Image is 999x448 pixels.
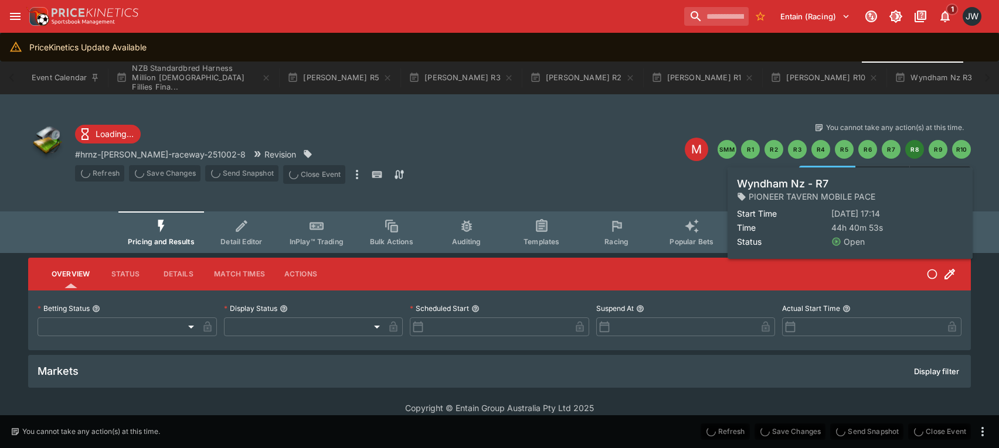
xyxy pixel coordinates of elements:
span: Related Events [741,237,792,246]
button: SMM [718,140,736,159]
button: R6 [858,140,877,159]
span: Pricing and Results [128,237,195,246]
button: Display filter [907,362,966,381]
div: Start From [799,166,971,184]
p: Betting Status [38,303,90,313]
span: 1 [946,4,959,15]
button: Wyndham Nz R3 [888,61,992,94]
img: Sportsbook Management [52,19,115,25]
h5: Markets [38,364,79,378]
p: Suspend At [596,303,634,313]
button: Match Times [205,260,274,288]
div: Edit Meeting [685,138,708,161]
button: Event Calendar [25,61,107,94]
p: Display Status [224,303,277,313]
input: search [684,7,749,26]
button: [PERSON_NAME] R5 [280,61,399,94]
button: Connected to PK [861,6,882,27]
p: You cannot take any action(s) at this time. [22,426,160,437]
img: PriceKinetics Logo [26,5,49,28]
button: R3 [788,140,807,159]
button: more [976,425,990,439]
button: R2 [764,140,783,159]
button: Jayden Wyke [959,4,985,29]
img: other.png [28,122,66,160]
button: Notifications [935,6,956,27]
button: R5 [835,140,854,159]
button: Select Tenant [773,7,857,26]
button: R1 [741,140,760,159]
button: more [350,165,364,184]
span: Auditing [452,237,481,246]
span: InPlay™ Trading [290,237,344,246]
button: Status [99,260,152,288]
button: Details [152,260,205,288]
button: No Bookmarks [751,7,770,26]
span: Templates [524,237,559,246]
p: Auto-Save [929,169,966,181]
button: R10 [952,140,971,159]
nav: pagination navigation [718,140,971,159]
button: [PERSON_NAME] R3 [402,61,521,94]
p: Overtype [818,169,850,181]
button: [PERSON_NAME] R1 [644,61,762,94]
button: Toggle light/dark mode [885,6,906,27]
button: [PERSON_NAME] R10 [763,61,885,94]
button: R7 [882,140,901,159]
p: Actual Start Time [782,303,840,313]
p: Override [874,169,904,181]
button: R8 [905,140,924,159]
p: Loading... [96,128,134,140]
button: NZB Standardbred Harness Million [DEMOGRAPHIC_DATA] Fillies Fina... [109,61,278,94]
span: Bulk Actions [370,237,413,246]
p: Copy To Clipboard [75,148,246,160]
span: System Controls [814,237,871,246]
p: You cannot take any action(s) at this time. [826,122,964,133]
span: Racing [604,237,628,246]
div: PriceKinetics Update Available [29,36,147,58]
span: Popular Bets [670,237,713,246]
button: Actions [274,260,327,288]
span: Detail Editor [220,237,262,246]
div: Event type filters [118,211,881,253]
button: open drawer [5,6,26,27]
p: Scheduled Start [410,303,469,313]
button: R4 [811,140,830,159]
div: Jayden Wyke [963,7,981,26]
button: [PERSON_NAME] R2 [523,61,642,94]
button: R9 [929,140,947,159]
img: PriceKinetics [52,8,138,17]
p: Revision [264,148,296,160]
button: Overview [42,260,99,288]
button: Documentation [910,6,931,27]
